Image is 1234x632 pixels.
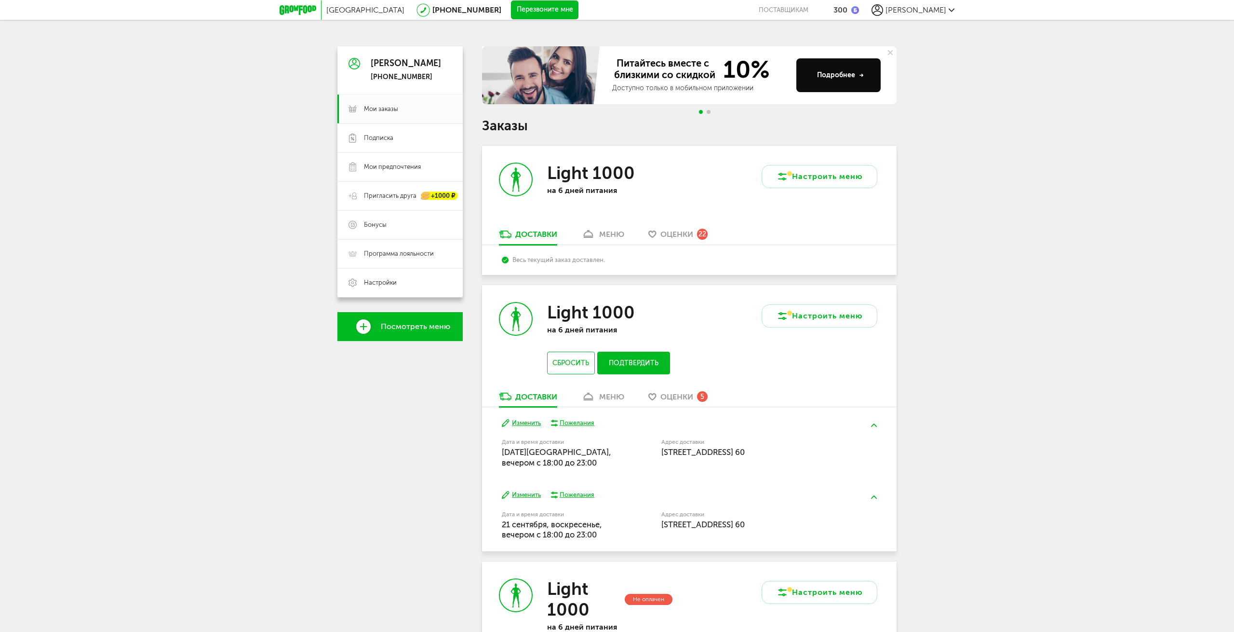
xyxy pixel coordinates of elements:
span: Питайтесь вместе с близкими со скидкой [612,57,717,82]
div: Пожелания [560,419,594,427]
button: Сбросить [547,352,595,374]
h3: Light 1000 [547,302,635,323]
h3: Light 1000 [547,163,635,183]
span: Программа лояльности [364,249,434,258]
a: Мои предпочтения [337,152,463,181]
h3: Light 1000 [547,578,623,620]
p: на 6 дней питания [547,325,672,334]
label: Адрес доставки [661,512,841,517]
a: Оценки 22 [644,229,712,245]
span: [DATE][GEOGRAPHIC_DATA], вечером c 18:00 до 23:00 [502,447,611,467]
a: Посмотреть меню [337,312,463,341]
div: Доставки [515,392,557,401]
img: bonus_b.cdccf46.png [851,6,859,14]
button: Подробнее [796,58,881,92]
button: Пожелания [550,419,594,427]
a: Оценки 5 [644,391,712,407]
a: Программа лояльности [337,239,463,268]
div: [PHONE_NUMBER] [371,73,441,82]
p: на 6 дней питания [547,186,672,195]
a: Бонусы [337,210,463,239]
label: Дата и время доставки [502,512,612,517]
div: Пожелания [560,491,594,499]
span: Мои заказы [364,105,398,113]
a: Пригласить друга +1000 ₽ [337,181,463,210]
span: Go to slide 2 [707,110,711,114]
a: Мои заказы [337,95,463,124]
div: 22 [697,229,708,239]
button: Пожелания [550,491,594,499]
p: на 6 дней питания [547,622,672,632]
a: меню [577,229,629,245]
button: Настроить меню [762,304,877,328]
a: Доставки [494,229,562,245]
div: 5 [697,391,708,402]
span: Оценки [660,392,693,401]
span: Go to slide 1 [699,110,703,114]
button: Подтвердить [597,352,670,374]
div: меню [599,230,624,239]
div: Доставки [515,230,557,239]
a: Доставки [494,391,562,407]
div: +1000 ₽ [421,192,458,200]
button: Настроить меню [762,581,877,604]
span: 21 сентября, воскресенье, вечером c 18:00 до 23:00 [502,520,602,539]
span: [PERSON_NAME] [885,5,946,14]
label: Адрес доставки [661,440,841,445]
div: Доступно только в мобильном приложении [612,83,789,93]
span: [STREET_ADDRESS] 60 [661,520,745,529]
a: меню [577,391,629,407]
div: меню [599,392,624,401]
div: [PERSON_NAME] [371,59,441,69]
img: arrow-up-green.5eb5f82.svg [871,495,877,499]
label: Дата и время доставки [502,440,612,445]
button: Изменить [502,491,541,500]
div: Подробнее [817,70,864,80]
span: Бонусы [364,220,387,229]
span: 10% [717,57,770,82]
a: Настройки [337,268,463,297]
span: Подписка [364,134,393,142]
a: [PHONE_NUMBER] [432,5,501,14]
div: Весь текущий заказ доставлен. [502,256,876,263]
span: Пригласить друга [364,192,416,200]
div: 300 [833,5,847,14]
button: Настроить меню [762,165,877,188]
span: Мои предпочтения [364,163,421,171]
h1: Заказы [482,120,897,132]
span: [STREET_ADDRESS] 60 [661,447,745,457]
span: Оценки [660,230,693,239]
img: family-banner.579af9d.jpg [482,46,603,104]
div: Не оплачен [625,594,672,605]
img: arrow-up-green.5eb5f82.svg [871,424,877,427]
span: Настройки [364,278,397,287]
span: [GEOGRAPHIC_DATA] [326,5,404,14]
button: Изменить [502,419,541,428]
span: Посмотреть меню [381,322,450,331]
button: Перезвоните мне [511,0,578,20]
a: Подписка [337,124,463,152]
